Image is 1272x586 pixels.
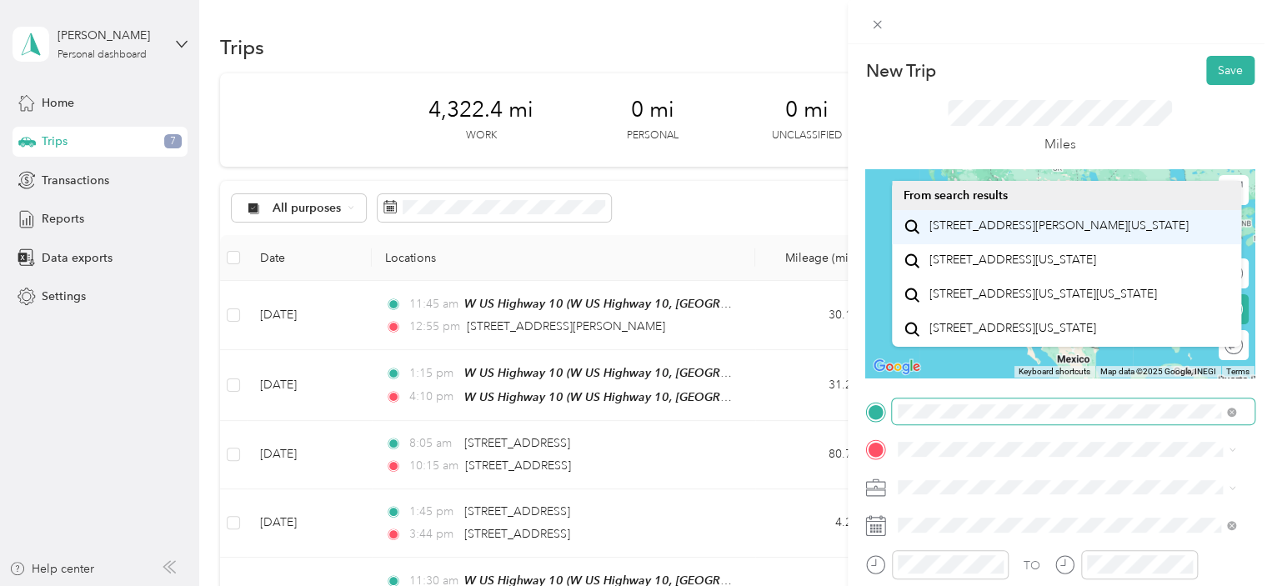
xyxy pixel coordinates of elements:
[1179,493,1272,586] iframe: Everlance-gr Chat Button Frame
[1100,367,1216,376] span: Map data ©2025 Google, INEGI
[1044,134,1076,155] p: Miles
[869,356,924,378] img: Google
[1024,557,1040,574] div: TO
[929,253,1096,268] span: [STREET_ADDRESS][US_STATE]
[929,287,1157,302] span: [STREET_ADDRESS][US_STATE][US_STATE]
[1019,366,1090,378] button: Keyboard shortcuts
[929,218,1189,233] span: [STREET_ADDRESS][PERSON_NAME][US_STATE]
[869,356,924,378] a: Open this area in Google Maps (opens a new window)
[929,321,1096,336] span: [STREET_ADDRESS][US_STATE]
[865,59,935,83] p: New Trip
[1206,56,1254,85] button: Save
[904,188,1008,203] span: From search results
